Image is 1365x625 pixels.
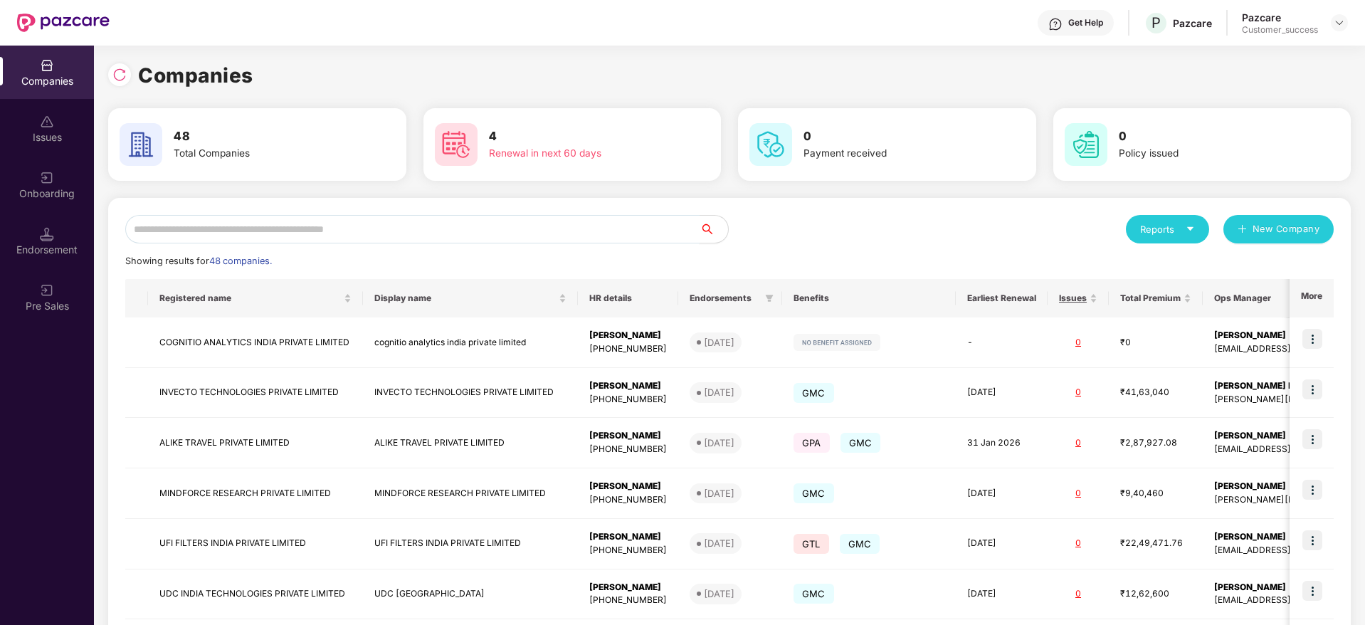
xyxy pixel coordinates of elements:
[363,468,578,519] td: MINDFORCE RESEARCH PRIVATE LIMITED
[794,534,829,554] span: GTL
[956,468,1048,519] td: [DATE]
[1059,587,1097,601] div: 0
[1109,279,1203,317] th: Total Premium
[40,58,54,73] img: svg+xml;base64,PHN2ZyBpZD0iQ29tcGFuaWVzIiB4bWxucz0iaHR0cDovL3d3dy53My5vcmcvMjAwMC9zdmciIHdpZHRoPS...
[1334,17,1345,28] img: svg+xml;base64,PHN2ZyBpZD0iRHJvcGRvd24tMzJ4MzIiIHhtbG5zPSJodHRwOi8vd3d3LnczLm9yZy8yMDAwL3N2ZyIgd2...
[148,279,363,317] th: Registered name
[704,587,734,601] div: [DATE]
[803,127,983,146] h3: 0
[1119,127,1298,146] h3: 0
[174,127,353,146] h3: 48
[589,480,667,493] div: [PERSON_NAME]
[159,293,341,304] span: Registered name
[794,334,880,351] img: svg+xml;base64,PHN2ZyB4bWxucz0iaHR0cDovL3d3dy53My5vcmcvMjAwMC9zdmciIHdpZHRoPSIxMjIiIGhlaWdodD0iMj...
[840,534,880,554] span: GMC
[1120,293,1181,304] span: Total Premium
[803,146,983,162] div: Payment received
[704,486,734,500] div: [DATE]
[1186,224,1195,233] span: caret-down
[578,279,678,317] th: HR details
[782,279,956,317] th: Benefits
[1059,487,1097,500] div: 0
[794,383,834,403] span: GMC
[1302,530,1322,550] img: icon
[209,256,272,266] span: 48 companies.
[1140,222,1195,236] div: Reports
[1059,436,1097,450] div: 0
[589,342,667,356] div: [PHONE_NUMBER]
[374,293,556,304] span: Display name
[794,483,834,503] span: GMC
[435,123,478,166] img: svg+xml;base64,PHN2ZyB4bWxucz0iaHR0cDovL3d3dy53My5vcmcvMjAwMC9zdmciIHdpZHRoPSI2MCIgaGVpZ2h0PSI2MC...
[794,433,830,453] span: GPA
[174,146,353,162] div: Total Companies
[1120,537,1191,550] div: ₹22,49,471.76
[704,335,734,350] div: [DATE]
[363,317,578,368] td: cognitio analytics india private limited
[589,393,667,406] div: [PHONE_NUMBER]
[148,468,363,519] td: MINDFORCE RESEARCH PRIVATE LIMITED
[1302,329,1322,349] img: icon
[956,317,1048,368] td: -
[1238,224,1247,236] span: plus
[1223,215,1334,243] button: plusNew Company
[363,279,578,317] th: Display name
[1120,487,1191,500] div: ₹9,40,460
[363,418,578,468] td: ALIKE TRAVEL PRIVATE LIMITED
[148,569,363,620] td: UDC INDIA TECHNOLOGIES PRIVATE LIMITED
[1302,480,1322,500] img: icon
[148,519,363,569] td: UFI FILTERS INDIA PRIVATE LIMITED
[489,146,668,162] div: Renewal in next 60 days
[1242,11,1318,24] div: Pazcare
[1120,587,1191,601] div: ₹12,62,600
[762,290,776,307] span: filter
[125,256,272,266] span: Showing results for
[363,569,578,620] td: UDC [GEOGRAPHIC_DATA]
[1059,336,1097,350] div: 0
[1120,386,1191,399] div: ₹41,63,040
[1151,14,1161,31] span: P
[1059,293,1087,304] span: Issues
[1059,386,1097,399] div: 0
[956,418,1048,468] td: 31 Jan 2026
[956,368,1048,419] td: [DATE]
[148,368,363,419] td: INVECTO TECHNOLOGIES PRIVATE LIMITED
[589,329,667,342] div: [PERSON_NAME]
[690,293,759,304] span: Endorsements
[749,123,792,166] img: svg+xml;base64,PHN2ZyB4bWxucz0iaHR0cDovL3d3dy53My5vcmcvMjAwMC9zdmciIHdpZHRoPSI2MCIgaGVpZ2h0PSI2MC...
[363,368,578,419] td: INVECTO TECHNOLOGIES PRIVATE LIMITED
[589,429,667,443] div: [PERSON_NAME]
[956,279,1048,317] th: Earliest Renewal
[489,127,668,146] h3: 4
[589,493,667,507] div: [PHONE_NUMBER]
[589,379,667,393] div: [PERSON_NAME]
[1290,279,1334,317] th: More
[363,519,578,569] td: UFI FILTERS INDIA PRIVATE LIMITED
[1048,279,1109,317] th: Issues
[1302,429,1322,449] img: icon
[704,536,734,550] div: [DATE]
[1048,17,1063,31] img: svg+xml;base64,PHN2ZyBpZD0iSGVscC0zMngzMiIgeG1sbnM9Imh0dHA6Ly93d3cudzMub3JnLzIwMDAvc3ZnIiB3aWR0aD...
[1059,537,1097,550] div: 0
[40,171,54,185] img: svg+xml;base64,PHN2ZyB3aWR0aD0iMjAiIGhlaWdodD0iMjAiIHZpZXdCb3g9IjAgMCAyMCAyMCIgZmlsbD0ibm9uZSIgeG...
[589,530,667,544] div: [PERSON_NAME]
[1242,24,1318,36] div: Customer_success
[138,60,253,91] h1: Companies
[1302,379,1322,399] img: icon
[956,519,1048,569] td: [DATE]
[1173,16,1212,30] div: Pazcare
[1065,123,1107,166] img: svg+xml;base64,PHN2ZyB4bWxucz0iaHR0cDovL3d3dy53My5vcmcvMjAwMC9zdmciIHdpZHRoPSI2MCIgaGVpZ2h0PSI2MC...
[704,385,734,399] div: [DATE]
[40,115,54,129] img: svg+xml;base64,PHN2ZyBpZD0iSXNzdWVzX2Rpc2FibGVkIiB4bWxucz0iaHR0cDovL3d3dy53My5vcmcvMjAwMC9zdmciIH...
[40,283,54,298] img: svg+xml;base64,PHN2ZyB3aWR0aD0iMjAiIGhlaWdodD0iMjAiIHZpZXdCb3g9IjAgMCAyMCAyMCIgZmlsbD0ibm9uZSIgeG...
[589,443,667,456] div: [PHONE_NUMBER]
[704,436,734,450] div: [DATE]
[840,433,881,453] span: GMC
[1120,336,1191,350] div: ₹0
[1068,17,1103,28] div: Get Help
[956,569,1048,620] td: [DATE]
[589,594,667,607] div: [PHONE_NUMBER]
[40,227,54,241] img: svg+xml;base64,PHN2ZyB3aWR0aD0iMTQuNSIgaGVpZ2h0PSIxNC41IiB2aWV3Qm94PSIwIDAgMTYgMTYiIGZpbGw9Im5vbm...
[1119,146,1298,162] div: Policy issued
[1253,222,1320,236] span: New Company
